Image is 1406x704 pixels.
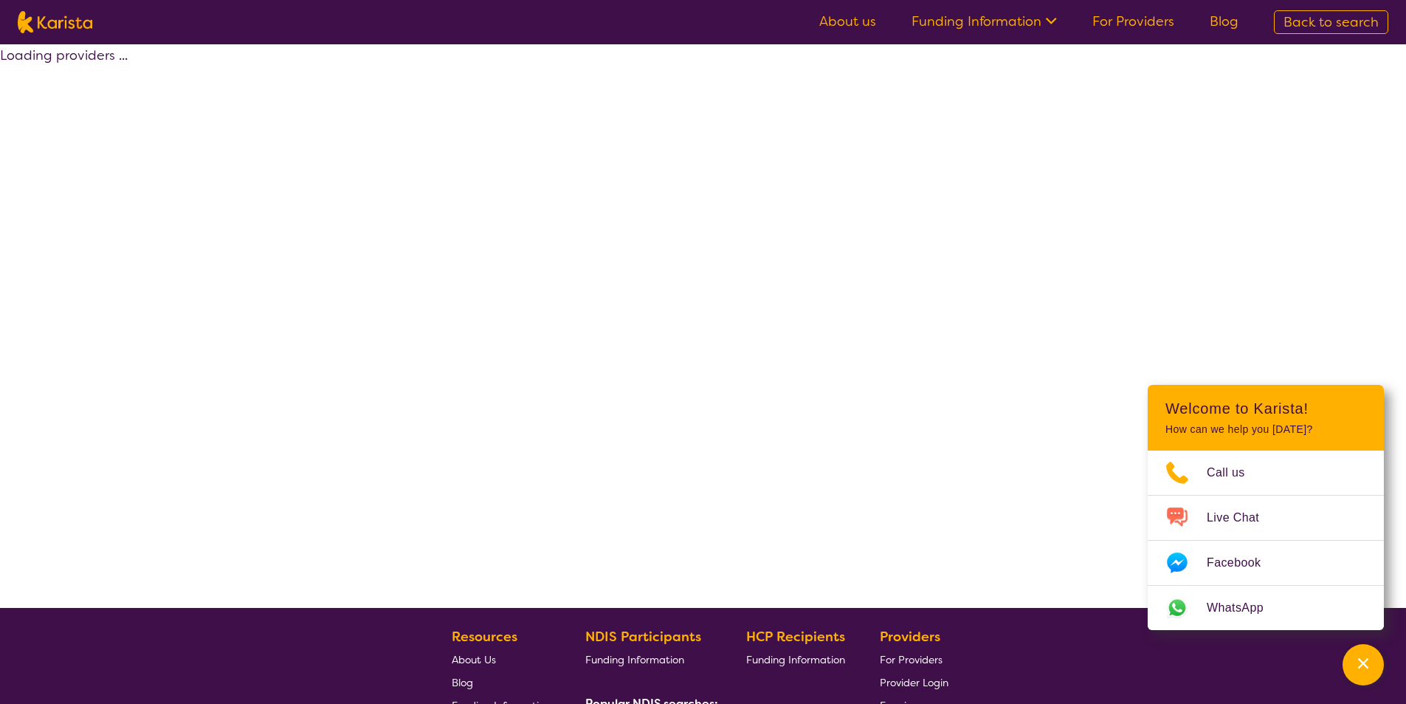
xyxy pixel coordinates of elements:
[452,653,496,666] span: About Us
[585,653,684,666] span: Funding Information
[1207,507,1277,529] span: Live Chat
[585,628,701,646] b: NDIS Participants
[1148,451,1384,630] ul: Choose channel
[1207,597,1281,619] span: WhatsApp
[1148,586,1384,630] a: Web link opens in a new tab.
[1092,13,1174,30] a: For Providers
[880,671,948,694] a: Provider Login
[746,628,845,646] b: HCP Recipients
[880,628,940,646] b: Providers
[880,676,948,689] span: Provider Login
[746,648,845,671] a: Funding Information
[1210,13,1238,30] a: Blog
[452,648,551,671] a: About Us
[819,13,876,30] a: About us
[1148,385,1384,630] div: Channel Menu
[1165,423,1366,436] p: How can we help you [DATE]?
[746,653,845,666] span: Funding Information
[1207,552,1278,574] span: Facebook
[1274,10,1388,34] a: Back to search
[880,648,948,671] a: For Providers
[585,648,712,671] a: Funding Information
[452,671,551,694] a: Blog
[1283,13,1379,31] span: Back to search
[18,11,92,33] img: Karista logo
[880,653,942,666] span: For Providers
[1343,644,1384,686] button: Channel Menu
[912,13,1057,30] a: Funding Information
[452,676,473,689] span: Blog
[452,628,517,646] b: Resources
[1207,462,1263,484] span: Call us
[1165,400,1366,417] h2: Welcome to Karista!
